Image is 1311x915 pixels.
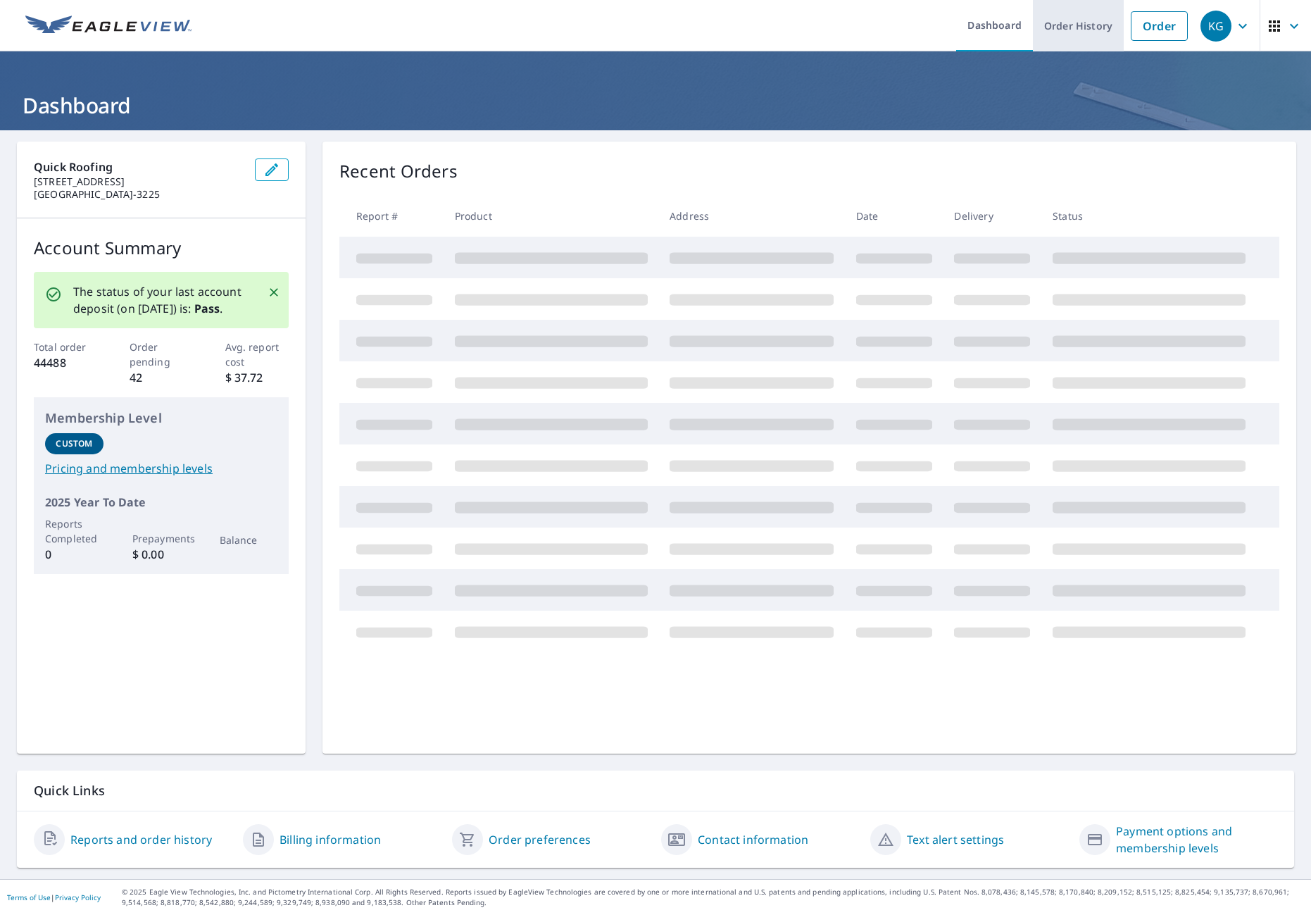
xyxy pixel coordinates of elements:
p: Recent Orders [339,158,458,184]
p: Balance [220,533,278,547]
a: Billing information [280,831,381,848]
p: | [7,893,101,902]
th: Status [1041,195,1257,237]
p: $ 37.72 [225,369,289,386]
th: Address [658,195,845,237]
p: Quick Roofing [34,158,244,175]
button: Close [265,283,283,301]
p: [STREET_ADDRESS] [34,175,244,188]
a: Payment options and membership levels [1116,823,1277,857]
p: $ 0.00 [132,546,191,563]
p: 0 [45,546,103,563]
p: Membership Level [45,409,277,428]
a: Text alert settings [907,831,1004,848]
p: Account Summary [34,235,289,261]
th: Delivery [943,195,1041,237]
p: Avg. report cost [225,340,289,369]
img: EV Logo [25,15,192,37]
th: Report # [339,195,444,237]
p: 44488 [34,354,98,371]
p: © 2025 Eagle View Technologies, Inc. and Pictometry International Corp. All Rights Reserved. Repo... [122,887,1304,908]
a: Order preferences [489,831,591,848]
p: Total order [34,340,98,354]
p: 2025 Year To Date [45,494,277,511]
a: Reports and order history [70,831,212,848]
p: [GEOGRAPHIC_DATA]-3225 [34,188,244,201]
p: Quick Links [34,782,1277,799]
p: Custom [56,437,92,450]
h1: Dashboard [17,91,1294,120]
div: KG [1200,11,1231,42]
a: Order [1131,11,1188,41]
p: Order pending [130,340,194,369]
p: Prepayments [132,531,191,546]
b: Pass [194,301,220,316]
p: The status of your last account deposit (on [DATE]) is: . [73,283,251,317]
p: 42 [130,369,194,386]
p: Reports Completed [45,516,103,546]
a: Privacy Policy [55,892,101,902]
th: Date [845,195,943,237]
a: Pricing and membership levels [45,460,277,477]
th: Product [444,195,659,237]
a: Contact information [698,831,808,848]
a: Terms of Use [7,892,51,902]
